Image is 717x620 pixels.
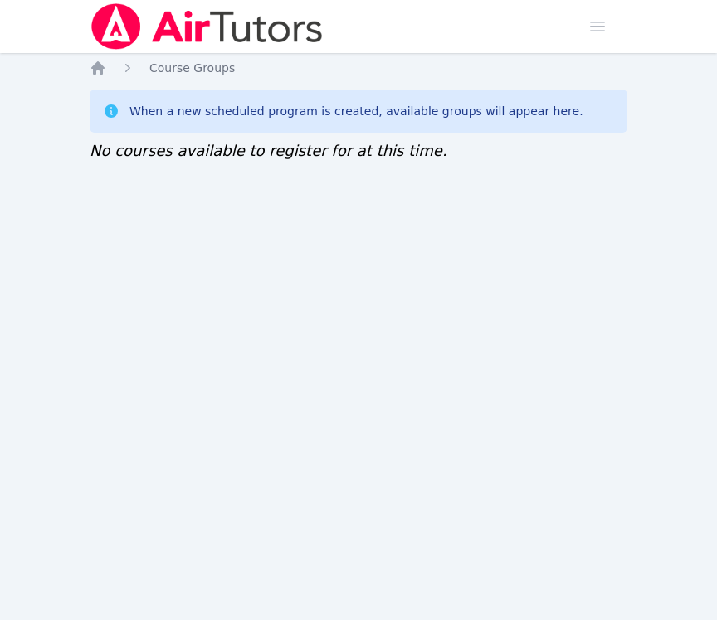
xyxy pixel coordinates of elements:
[90,3,324,50] img: Air Tutors
[90,142,447,159] span: No courses available to register for at this time.
[149,60,235,76] a: Course Groups
[129,103,583,119] div: When a new scheduled program is created, available groups will appear here.
[90,60,627,76] nav: Breadcrumb
[149,61,235,75] span: Course Groups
